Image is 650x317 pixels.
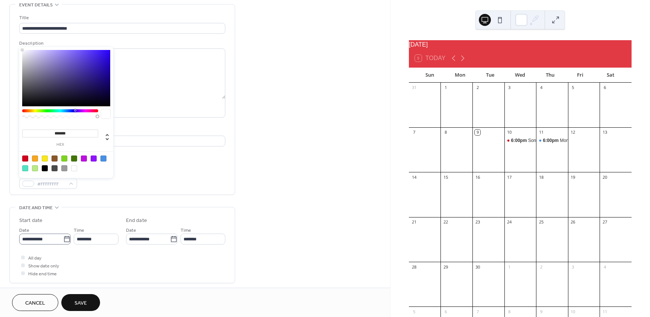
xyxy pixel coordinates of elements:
div: 27 [602,219,607,225]
div: 15 [443,174,448,180]
div: 1 [443,85,448,91]
div: 1 [507,264,512,270]
div: Location [19,127,224,134]
div: 26 [570,219,576,225]
span: 6:00pm [511,137,528,144]
div: 3 [507,85,512,91]
div: 25 [538,219,544,225]
div: Sun [415,68,445,83]
div: 29 [443,264,448,270]
div: 2 [538,264,544,270]
div: 2 [475,85,480,91]
label: hex [22,143,98,147]
div: Description [19,39,224,47]
div: 18 [538,174,544,180]
span: Date [19,226,29,234]
div: #F5A623 [32,155,38,162]
div: Sat [595,68,626,83]
div: #BD10E0 [81,155,87,162]
div: #9013FE [91,155,97,162]
div: #50E3C2 [22,165,28,171]
div: 20 [602,174,607,180]
span: Hide end time [28,270,57,278]
div: #F8E71C [42,155,48,162]
div: 6 [443,309,448,314]
div: 12 [570,130,576,135]
div: 8 [443,130,448,135]
div: 19 [570,174,576,180]
div: 28 [411,264,417,270]
div: 8 [507,309,512,314]
div: Sons of The American Legion [528,137,587,144]
span: Date and time [19,204,53,212]
div: Wed [505,68,535,83]
div: 5 [411,309,417,314]
div: 7 [475,309,480,314]
div: #4A90E2 [100,155,106,162]
div: Monthly American Legion Meeting [560,137,628,144]
span: #FFFFFFFF [37,180,65,188]
div: 13 [602,130,607,135]
span: 6:00pm [543,137,560,144]
div: 4 [538,85,544,91]
div: Tue [475,68,505,83]
div: 24 [507,219,512,225]
div: 4 [602,264,607,270]
div: 16 [475,174,480,180]
div: 30 [475,264,480,270]
span: Show date only [28,262,59,270]
div: #000000 [42,165,48,171]
div: [DATE] [409,40,632,49]
span: Time [181,226,191,234]
span: Save [74,299,87,307]
button: Save [61,294,100,311]
div: 9 [538,309,544,314]
div: 10 [570,309,576,314]
div: Title [19,14,224,22]
div: #7ED321 [61,155,67,162]
span: All day [28,254,41,262]
div: 21 [411,219,417,225]
div: Start date [19,217,43,225]
div: #417505 [71,155,77,162]
div: 7 [411,130,417,135]
div: #8B572A [52,155,58,162]
div: Fri [565,68,595,83]
div: 14 [411,174,417,180]
div: 9 [475,130,480,135]
div: 11 [538,130,544,135]
div: 17 [507,174,512,180]
div: Sons of The American Legion [504,137,536,144]
span: Cancel [25,299,45,307]
div: 6 [602,85,607,91]
button: Cancel [12,294,58,311]
span: Event details [19,1,53,9]
span: Time [74,226,84,234]
div: 31 [411,85,417,91]
span: Date [126,226,136,234]
div: Mon [445,68,475,83]
div: 23 [475,219,480,225]
div: 22 [443,219,448,225]
div: 10 [507,130,512,135]
div: 3 [570,264,576,270]
div: #9B9B9B [61,165,67,171]
div: #B8E986 [32,165,38,171]
div: #4A4A4A [52,165,58,171]
div: 5 [570,85,576,91]
div: Thu [535,68,565,83]
div: End date [126,217,147,225]
div: Monthly American Legion Meeting [536,137,568,144]
div: #FFFFFF [71,165,77,171]
div: 11 [602,309,607,314]
div: #D0021B [22,155,28,162]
